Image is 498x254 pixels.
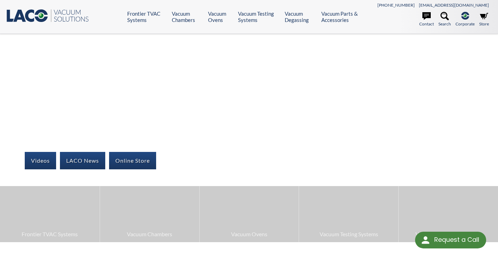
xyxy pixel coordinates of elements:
[479,12,489,27] a: Store
[434,232,479,248] div: Request a Call
[109,152,156,169] a: Online Store
[415,232,486,248] div: Request a Call
[238,10,279,23] a: Vacuum Testing Systems
[208,10,233,23] a: Vacuum Ovens
[419,2,489,8] a: [EMAIL_ADDRESS][DOMAIN_NAME]
[200,186,299,242] a: Vacuum Ovens
[60,152,105,169] a: LACO News
[302,230,395,239] span: Vacuum Testing Systems
[203,230,296,239] span: Vacuum Ovens
[172,10,203,23] a: Vacuum Chambers
[25,152,56,169] a: Videos
[377,2,415,8] a: [PHONE_NUMBER]
[104,230,196,239] span: Vacuum Chambers
[285,10,316,23] a: Vacuum Degassing
[100,186,199,242] a: Vacuum Chambers
[321,10,369,23] a: Vacuum Parts & Accessories
[399,186,498,242] a: Vacuum Degassing Systems
[438,12,451,27] a: Search
[3,230,96,239] span: Frontier TVAC Systems
[420,234,431,246] img: round button
[299,186,398,242] a: Vacuum Testing Systems
[127,10,166,23] a: Frontier TVAC Systems
[419,12,434,27] a: Contact
[402,230,495,239] span: Vacuum Degassing Systems
[455,21,475,27] span: Corporate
